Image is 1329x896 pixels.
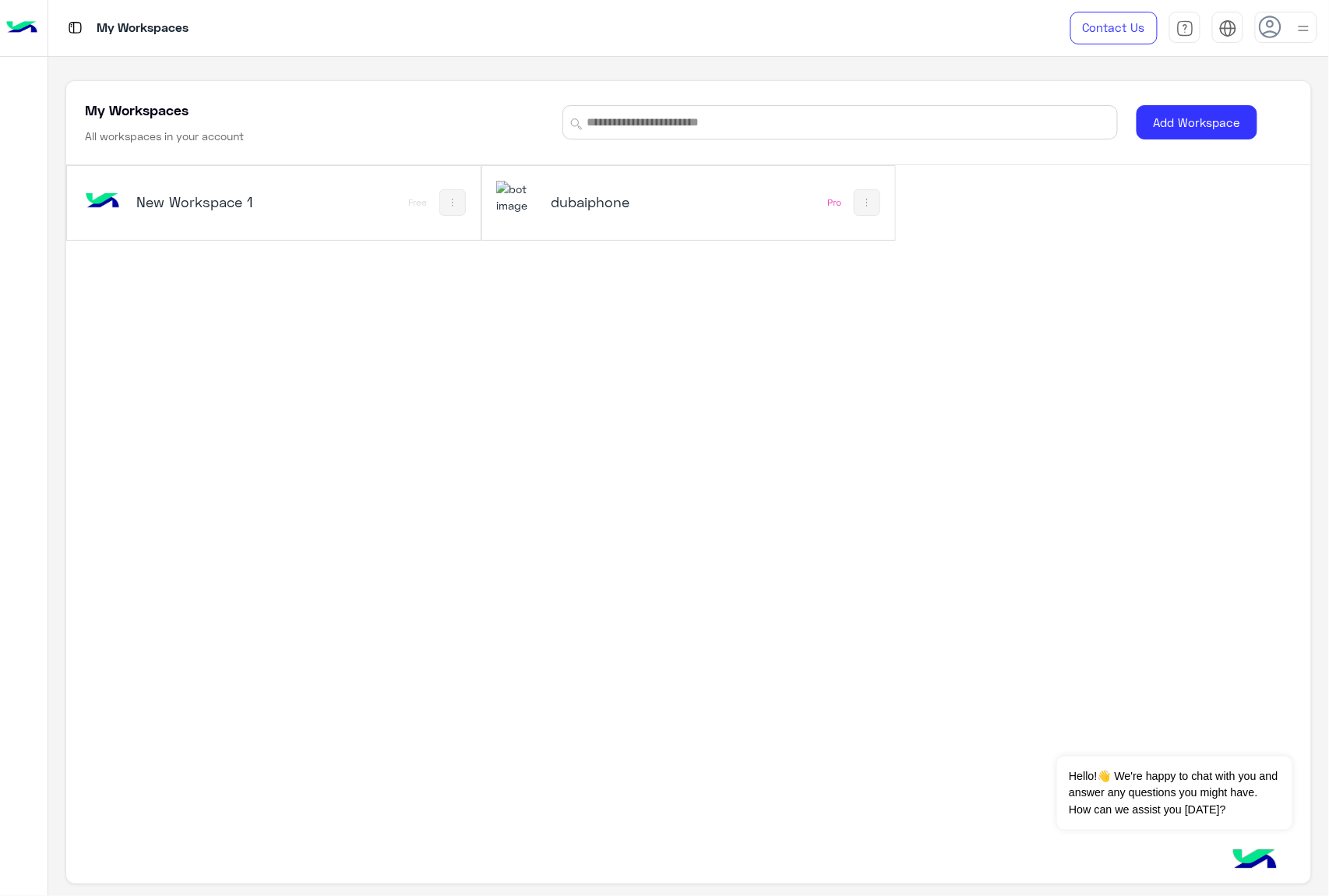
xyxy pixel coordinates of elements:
[1137,105,1257,140] button: Add Workspace
[6,12,37,44] img: Logo
[1057,757,1292,830] span: Hello!👋 We're happy to chat with you and answer any questions you might have. How can we assist y...
[85,129,244,144] h6: All workspaces in your account
[85,101,189,119] h5: My Workspaces
[1176,19,1194,37] img: tab
[82,181,124,223] img: bot image
[1070,12,1158,44] a: Contact Us
[1169,12,1200,44] a: tab
[1294,19,1313,38] img: profile
[551,192,689,211] h5: dubaiphone
[97,18,189,39] p: My Workspaces
[65,18,85,37] img: tab
[1228,834,1282,888] img: hulul-logo.png
[408,196,427,209] div: Free
[827,196,841,209] div: Pro
[1219,19,1237,37] img: tab
[136,192,274,211] h5: New Workspace 1
[496,181,538,214] img: 1403182699927242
